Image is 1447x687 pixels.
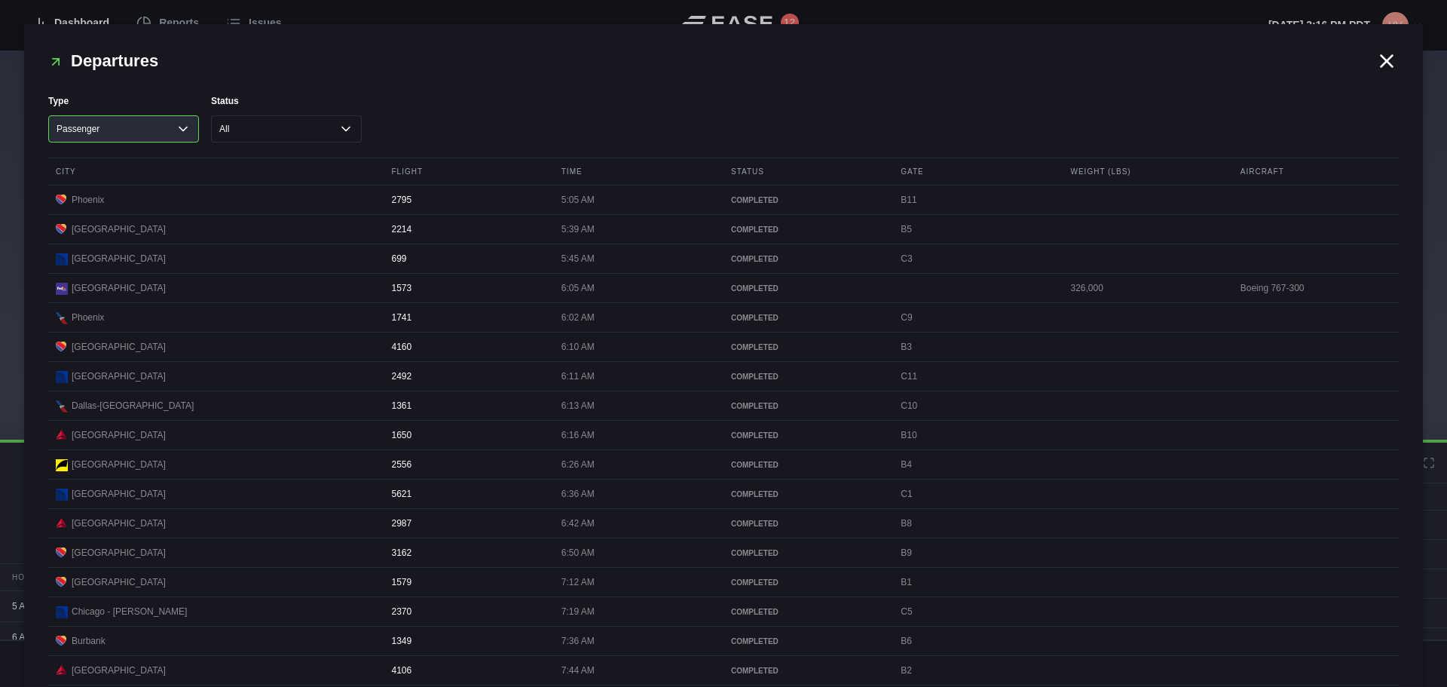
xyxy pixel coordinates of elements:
[561,518,595,529] span: 6:42 AM
[1233,158,1399,185] div: Aircraft
[561,312,595,323] span: 6:02 AM
[72,370,166,383] span: [GEOGRAPHIC_DATA]
[72,428,166,442] span: [GEOGRAPHIC_DATA]
[72,605,187,618] span: Chicago - [PERSON_NAME]
[901,430,916,440] span: B10
[731,224,882,235] div: COMPLETED
[72,252,166,265] span: [GEOGRAPHIC_DATA]
[731,518,882,529] div: COMPLETED
[384,186,550,214] div: 2795
[384,362,550,391] div: 2492
[561,459,595,470] span: 6:26 AM
[72,517,166,530] span: [GEOGRAPHIC_DATA]
[384,656,550,685] div: 4106
[72,281,166,295] span: [GEOGRAPHIC_DATA]
[731,195,882,206] div: COMPLETED
[384,303,550,332] div: 1741
[384,450,550,479] div: 2556
[561,606,595,617] span: 7:19 AM
[384,391,550,420] div: 1361
[384,568,550,597] div: 1579
[901,577,912,587] span: B1
[561,195,595,205] span: 5:05 AM
[731,547,882,559] div: COMPLETED
[731,665,882,676] div: COMPLETED
[893,158,1059,185] div: Gate
[72,193,104,207] span: Phoenix
[731,253,882,265] div: COMPLETED
[731,342,882,353] div: COMPLETED
[901,518,912,529] span: B8
[901,606,912,617] span: C5
[561,253,595,264] span: 5:45 AM
[731,606,882,618] div: COMPLETED
[561,665,595,676] span: 7:44 AM
[72,458,166,471] span: [GEOGRAPHIC_DATA]
[731,400,882,412] div: COMPLETED
[72,546,166,560] span: [GEOGRAPHIC_DATA]
[901,371,917,382] span: C11
[901,459,912,470] span: B4
[901,665,912,676] span: B2
[561,430,595,440] span: 6:16 AM
[561,547,595,558] span: 6:50 AM
[731,459,882,471] div: COMPLETED
[211,94,362,108] label: Status
[72,311,104,324] span: Phoenix
[72,575,166,589] span: [GEOGRAPHIC_DATA]
[72,340,166,354] span: [GEOGRAPHIC_DATA]
[561,342,595,352] span: 6:10 AM
[384,509,550,538] div: 2987
[723,158,889,185] div: Status
[384,244,550,273] div: 699
[901,342,912,352] span: B3
[561,489,595,499] span: 6:36 AM
[72,634,106,648] span: Burbank
[901,547,912,558] span: B9
[48,94,199,108] label: Type
[731,577,882,588] div: COMPLETED
[384,215,550,244] div: 2214
[731,430,882,441] div: COMPLETED
[72,664,166,677] span: [GEOGRAPHIC_DATA]
[731,489,882,500] div: COMPLETED
[384,274,550,302] div: 1573
[384,597,550,626] div: 2370
[901,224,912,235] span: B5
[72,487,166,501] span: [GEOGRAPHIC_DATA]
[384,333,550,361] div: 4160
[384,480,550,508] div: 5621
[901,636,912,646] span: B6
[561,577,595,587] span: 7:12 AM
[731,636,882,647] div: COMPLETED
[72,399,194,413] span: Dallas-[GEOGRAPHIC_DATA]
[384,627,550,655] div: 1349
[48,158,381,185] div: City
[901,195,916,205] span: B11
[1063,158,1229,185] div: Weight (lbs)
[901,253,912,264] span: C3
[561,371,595,382] span: 6:11 AM
[554,158,720,185] div: Time
[731,283,882,294] div: COMPLETED
[1071,283,1103,293] span: 326,000
[901,400,917,411] span: C10
[561,636,595,646] span: 7:36 AM
[731,312,882,324] div: COMPLETED
[901,489,912,499] span: C1
[384,421,550,449] div: 1650
[1241,283,1305,293] span: Boeing 767-300
[731,371,882,382] div: COMPLETED
[72,222,166,236] span: [GEOGRAPHIC_DATA]
[901,312,912,323] span: C9
[384,538,550,567] div: 3162
[561,283,595,293] span: 6:05 AM
[48,48,1375,73] h2: Departures
[561,224,595,235] span: 5:39 AM
[561,400,595,411] span: 6:13 AM
[384,158,550,185] div: Flight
